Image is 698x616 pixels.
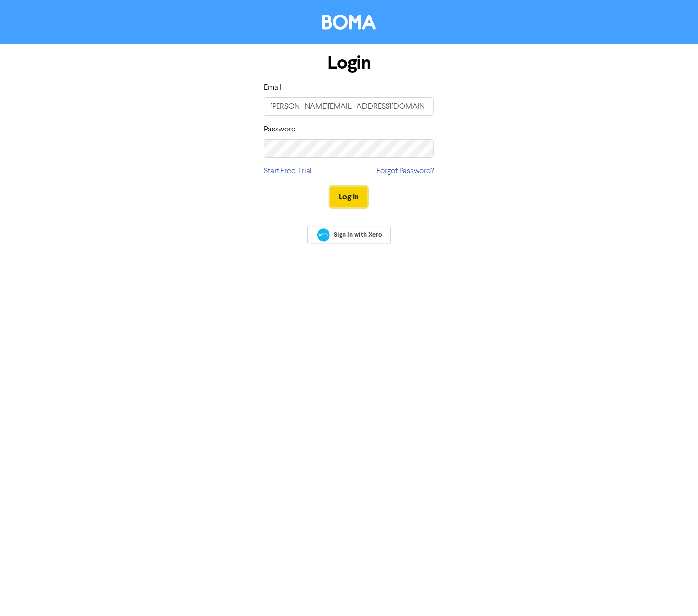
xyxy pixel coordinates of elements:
[264,124,295,135] label: Password
[330,187,367,207] button: Log In
[334,230,383,239] span: Sign In with Xero
[264,82,282,94] label: Email
[322,15,376,30] img: BOMA Logo
[264,165,312,177] a: Start Free Trial
[307,227,390,243] a: Sign In with Xero
[317,228,330,242] img: Xero logo
[376,165,434,177] a: Forgot Password?
[264,52,434,74] h1: Login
